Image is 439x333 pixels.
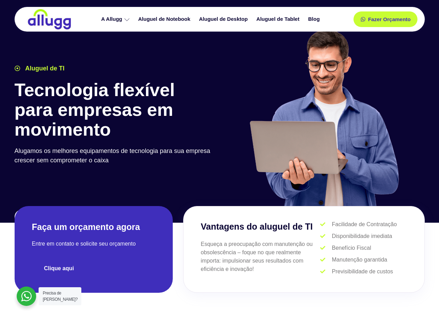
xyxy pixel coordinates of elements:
[247,29,400,206] img: aluguel de ti para startups
[15,80,216,140] h1: Tecnologia flexível para empresas em movimento
[32,240,155,248] p: Entre em contato e solicite seu orçamento
[304,13,325,25] a: Blog
[32,221,155,233] h2: Faça um orçamento agora
[32,260,86,277] a: Clique aqui
[27,9,72,30] img: locação de TI é Allugg
[98,13,135,25] a: A Allugg
[314,244,439,333] iframe: Chat Widget
[24,64,65,73] span: Aluguel de TI
[15,146,216,165] p: Alugamos os melhores equipamentos de tecnologia para sua empresa crescer sem comprometer o caixa
[201,240,320,273] p: Esqueça a preocupação com manutenção ou obsolescência – foque no que realmente importa: impulsion...
[353,11,418,27] a: Fazer Orçamento
[368,17,411,22] span: Fazer Orçamento
[330,232,392,240] span: Disponibilidade imediata
[330,244,371,252] span: Benefício Fiscal
[135,13,196,25] a: Aluguel de Notebook
[201,220,320,233] h3: Vantagens do aluguel de TI
[44,266,74,271] span: Clique aqui
[43,291,78,302] span: Precisa de [PERSON_NAME]?
[330,220,397,229] span: Facilidade de Contratação
[253,13,305,25] a: Aluguel de Tablet
[196,13,253,25] a: Aluguel de Desktop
